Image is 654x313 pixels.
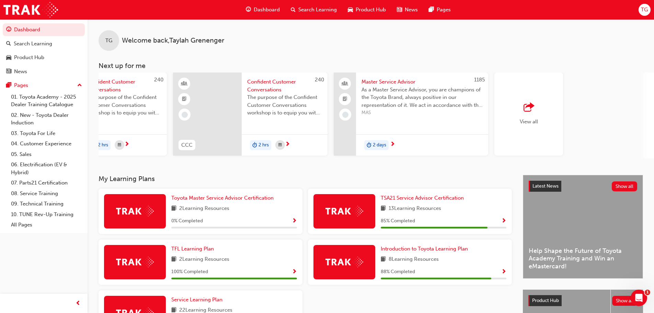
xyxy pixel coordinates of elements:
[528,295,638,306] a: Product HubShow all
[14,68,27,76] div: News
[14,105,115,113] div: We typically reply in a few hours
[381,194,467,202] a: TSA21 Service Advisor Certification
[3,79,85,92] button: Pages
[6,55,11,61] span: car-icon
[381,204,386,213] span: book-icon
[429,5,434,14] span: pages-icon
[639,4,651,16] button: TG
[98,141,108,149] span: 2 hrs
[362,109,483,117] span: MAS
[154,77,163,83] span: 240
[298,6,337,14] span: Search Learning
[520,119,538,125] span: View all
[8,209,85,220] a: 10. TUNE Rev-Up Training
[8,128,85,139] a: 03. Toyota For Life
[278,141,282,149] span: calendar-icon
[26,232,42,236] span: Home
[645,290,650,295] span: 1
[291,5,296,14] span: search-icon
[390,142,395,148] span: next-icon
[122,37,224,45] span: Welcome back , Taylah Grenenger
[501,269,506,275] span: Show Progress
[99,175,512,183] h3: My Learning Plans
[612,296,638,306] button: Show all
[77,81,82,90] span: up-icon
[529,247,637,270] span: Help Shape the Future of Toyota Academy Training and Win an eMastercard!
[373,141,386,149] span: 2 days
[381,268,415,276] span: 88 % Completed
[532,298,559,303] span: Product Hub
[397,5,402,14] span: news-icon
[3,65,85,78] a: News
[3,37,85,50] a: Search Learning
[8,110,85,128] a: 02. New - Toyota Dealer Induction
[69,214,137,242] button: Messages
[3,22,85,79] button: DashboardSearch LearningProduct HubNews
[8,199,85,209] a: 09. Technical Training
[240,3,285,17] a: guage-iconDashboard
[247,93,322,117] span: The purpose of the Confident Customer Conversations workshop is to equip you with tools to commun...
[171,246,214,252] span: TFL Learning Plan
[3,2,58,18] img: Trak
[179,255,229,264] span: 2 Learning Resources
[6,27,11,33] span: guage-icon
[405,6,418,14] span: News
[389,204,441,213] span: 13 Learning Resources
[612,181,638,191] button: Show all
[501,217,506,225] button: Show Progress
[501,218,506,224] span: Show Progress
[8,138,85,149] a: 04. Customer Experience
[14,49,124,72] p: Hi [PERSON_NAME] 👋
[474,77,485,83] span: 1185
[171,268,208,276] span: 100 % Completed
[389,255,439,264] span: 8 Learning Resources
[342,3,391,17] a: car-iconProduct Hub
[118,141,121,149] span: calendar-icon
[367,141,371,150] span: duration-icon
[292,268,297,276] button: Show Progress
[3,23,85,36] a: Dashboard
[118,11,130,23] div: Close
[87,93,161,117] span: The purpose of the Confident Customer Conversations workshop is to equip you with tools to commun...
[173,72,328,156] a: 240CCCConfident Customer ConversationsThe purpose of the Confident Customer Conversations worksho...
[14,54,44,62] div: Product Hub
[171,204,176,213] span: book-icon
[641,6,648,14] span: TG
[494,72,649,158] button: View all
[381,245,471,253] a: Introduction to Toyota Learning Plan
[334,72,488,156] a: 1185Master Service AdvisorAs a Master Service Advisor, you are champions of the Toyota Brand, alw...
[8,159,85,178] a: 06. Electrification (EV & Hybrid)
[171,245,217,253] a: TFL Learning Plan
[171,217,203,225] span: 0 % Completed
[285,142,290,148] span: next-icon
[532,183,559,189] span: Latest News
[14,40,52,48] div: Search Learning
[171,195,274,201] span: Toyota Master Service Advisor Certification
[631,290,647,306] iframe: Intercom live chat
[7,92,130,119] div: Send us a messageWe typically reply in a few hours
[181,141,193,149] span: CCC
[325,206,363,216] img: Trak
[93,11,107,25] div: Profile image for Trak
[523,175,643,279] a: Latest NewsShow allHelp Shape the Future of Toyota Academy Training and Win an eMastercard!
[342,112,348,118] span: learningRecordVerb_NONE-icon
[325,257,363,267] img: Trak
[76,299,81,308] span: prev-icon
[247,78,322,93] span: Confident Customer Conversations
[6,41,11,47] span: search-icon
[8,220,85,230] a: All Pages
[348,5,353,14] span: car-icon
[3,51,85,64] a: Product Hub
[182,79,187,88] span: learningResourceType_INSTRUCTOR_LED-icon
[381,195,464,201] span: TSA21 Service Advisor Certification
[356,6,386,14] span: Product Hub
[292,217,297,225] button: Show Progress
[343,95,347,104] span: booktick-icon
[381,217,415,225] span: 85 % Completed
[362,78,483,86] span: Master Service Advisor
[285,3,342,17] a: search-iconSearch Learning
[124,142,129,148] span: next-icon
[246,5,251,14] span: guage-icon
[362,86,483,109] span: As a Master Service Advisor, you are champions of the Toyota Brand, always positive in our repres...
